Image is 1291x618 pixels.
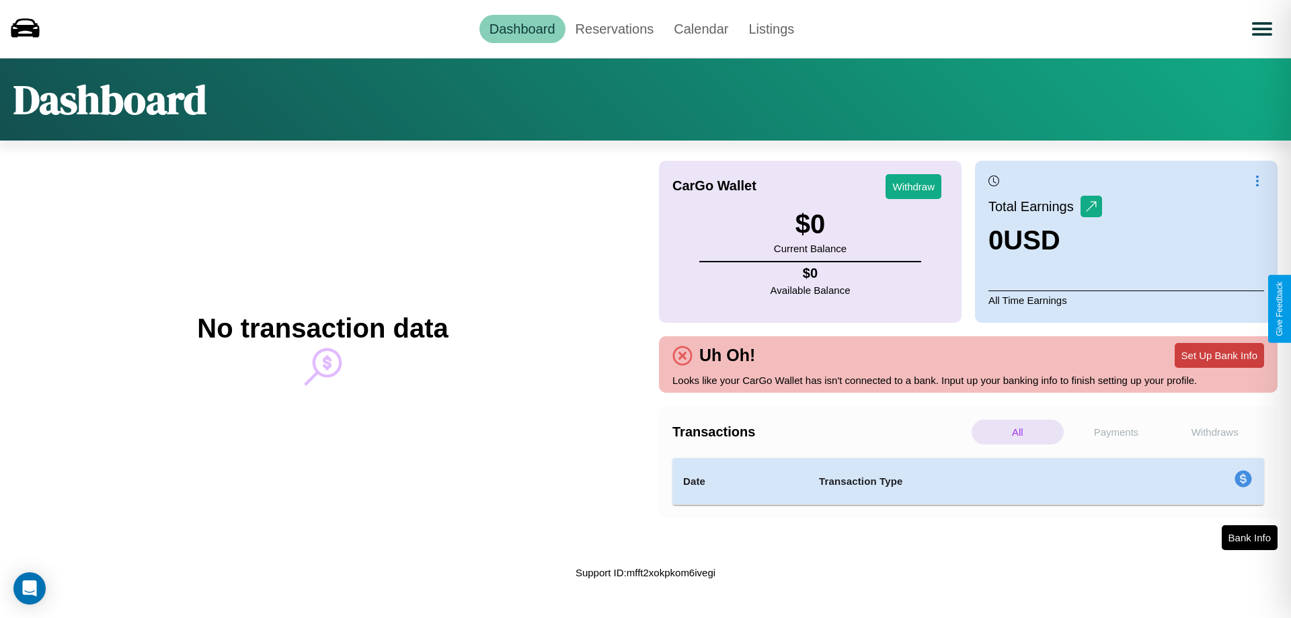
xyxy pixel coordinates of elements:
[672,424,968,440] h4: Transactions
[197,313,448,344] h2: No transaction data
[693,346,762,365] h4: Uh Oh!
[774,209,847,239] h3: $ 0
[988,225,1102,256] h3: 0 USD
[672,178,756,194] h4: CarGo Wallet
[1275,282,1284,336] div: Give Feedback
[672,371,1264,389] p: Looks like your CarGo Wallet has isn't connected to a bank. Input up your banking info to finish ...
[683,473,797,490] h4: Date
[1222,525,1278,550] button: Bank Info
[988,194,1081,219] p: Total Earnings
[771,266,851,281] h4: $ 0
[479,15,565,43] a: Dashboard
[738,15,804,43] a: Listings
[1175,343,1264,368] button: Set Up Bank Info
[13,72,206,127] h1: Dashboard
[771,281,851,299] p: Available Balance
[1070,420,1163,445] p: Payments
[819,473,1124,490] h4: Transaction Type
[565,15,664,43] a: Reservations
[576,564,715,582] p: Support ID: mfft2xokpkom6ivegi
[886,174,941,199] button: Withdraw
[13,572,46,605] div: Open Intercom Messenger
[672,458,1264,505] table: simple table
[774,239,847,258] p: Current Balance
[988,291,1264,309] p: All Time Earnings
[1243,10,1281,48] button: Open menu
[664,15,738,43] a: Calendar
[1169,420,1261,445] p: Withdraws
[972,420,1064,445] p: All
